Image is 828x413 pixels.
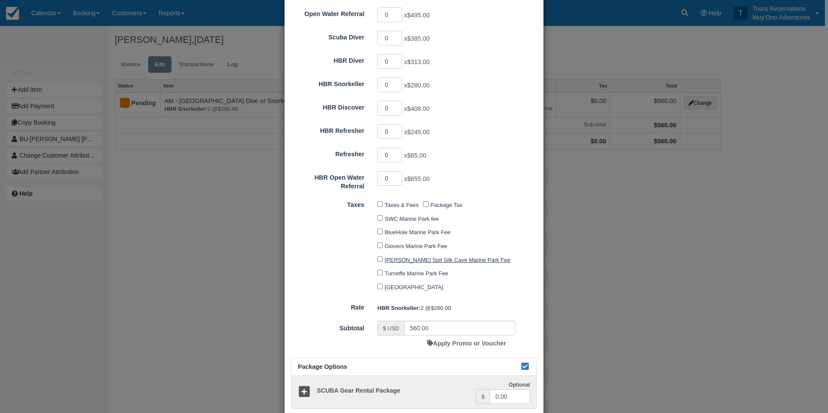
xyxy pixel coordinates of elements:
[404,152,426,159] span: x
[407,175,430,182] span: $655.00
[508,382,530,388] strong: Optional
[385,229,450,236] label: BlueHole Marine Park Fee
[385,202,418,208] label: Taxes & Fees
[427,340,506,347] a: Apply Promo or Voucher
[285,100,371,112] label: HBR Discover
[310,387,476,394] h5: SCUBA Gear Rental Package
[285,53,371,65] label: HBR Diver
[285,147,371,159] label: Refresher
[285,6,371,19] label: Open Water Referral
[385,270,448,277] label: Turneffe Marine Park Fee
[407,58,430,65] span: $313.00
[404,58,430,65] span: x
[285,321,371,333] label: Subtotal
[285,197,371,210] label: Taxes
[385,284,443,290] label: [GEOGRAPHIC_DATA]
[482,394,485,400] small: $
[404,129,430,136] span: x
[377,7,402,22] input: Open Water Referral
[285,123,371,136] label: HBR Refresher
[407,35,430,42] span: $385.00
[407,152,426,159] span: $85.00
[385,257,510,263] label: [PERSON_NAME] Spit Silk Caye Marine Park Fee
[377,77,402,92] input: HBR Snorkeller
[385,216,439,222] label: SWC Marine Park fee
[431,305,451,311] span: $280.00
[377,54,402,69] input: HBR Diver
[404,105,430,112] span: x
[377,148,402,162] input: Refresher
[371,301,543,315] div: 2 @
[407,129,430,136] span: $245.00
[404,12,430,19] span: x
[285,300,371,312] label: Rate
[377,101,402,116] input: HBR Discover
[407,105,430,112] span: $408.00
[385,243,447,249] label: Glovers Marine Park Fee
[407,12,430,19] span: $495.00
[383,326,399,332] small: $ USD
[285,170,371,191] label: HBR Open Water Referral
[298,363,347,370] span: Package Options
[377,171,402,186] input: HBR Open Water Referral
[377,31,402,45] input: Scuba DIver
[404,82,430,89] span: x
[404,35,430,42] span: x
[407,82,430,89] span: $280.00
[291,376,537,408] a: SCUBA Gear Rental Package Optional $
[430,202,463,208] label: Package Tax
[377,124,402,139] input: HBR Refresher
[285,77,371,89] label: HBR Snorkeller
[377,305,420,311] strong: HBR Snorkeller
[285,30,371,42] label: Scuba DIver
[404,175,430,182] span: x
